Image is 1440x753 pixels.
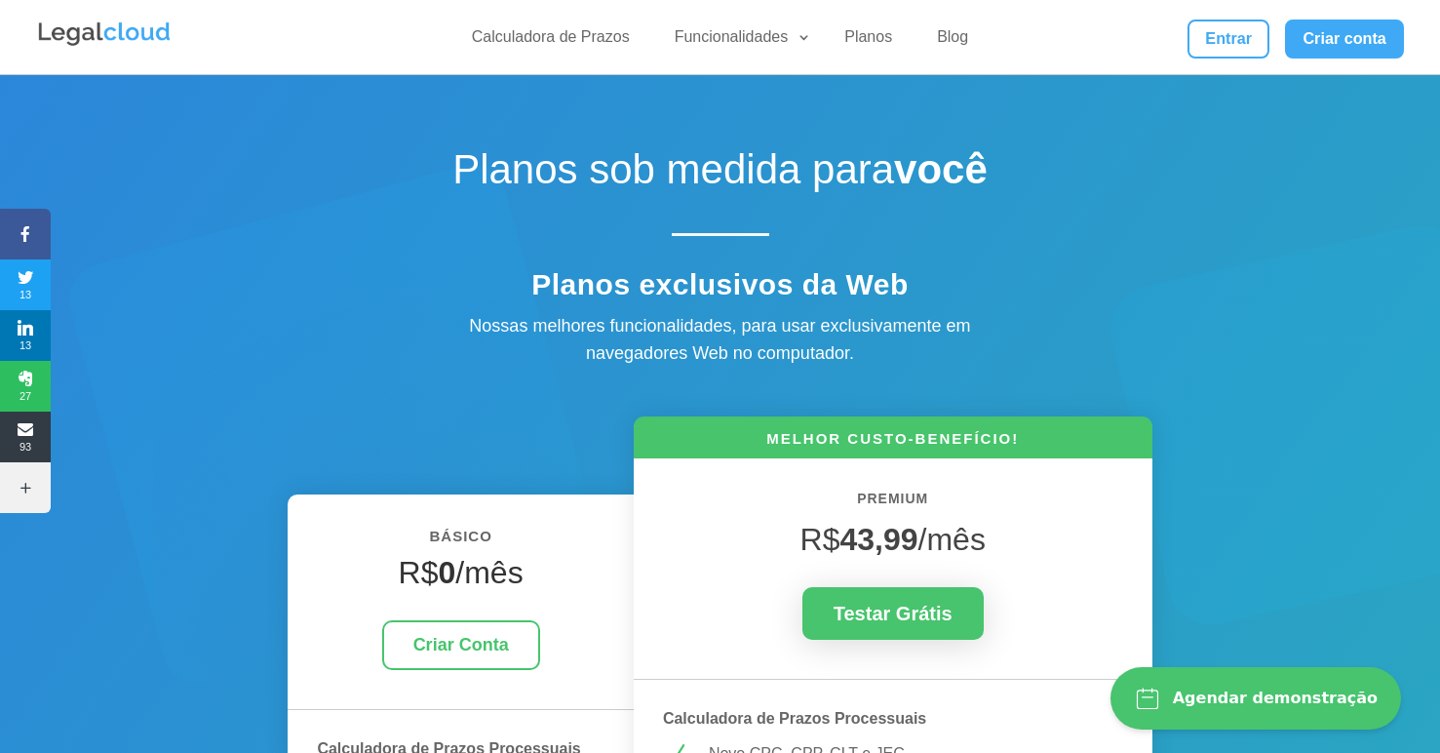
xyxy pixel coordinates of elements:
[317,554,603,601] h4: R$ /mês
[382,620,540,670] a: Criar Conta
[36,35,173,52] a: Logo da Legalcloud
[839,522,917,557] strong: 43,99
[460,27,642,56] a: Calculadora de Prazos
[800,522,986,557] span: R$ /mês
[379,267,1062,312] h4: Planos exclusivos da Web
[663,488,1123,521] h6: PREMIUM
[894,146,988,192] strong: você
[1285,20,1404,59] a: Criar conta
[802,587,984,640] a: Testar Grátis
[379,145,1062,204] h1: Planos sob medida para
[833,27,904,56] a: Planos
[439,555,456,590] strong: 0
[634,428,1152,458] h6: MELHOR CUSTO-BENEFÍCIO!
[317,524,603,559] h6: BÁSICO
[663,27,812,56] a: Funcionalidades
[925,27,980,56] a: Blog
[428,312,1013,369] div: Nossas melhores funcionalidades, para usar exclusivamente em navegadores Web no computador.
[1187,20,1269,59] a: Entrar
[36,20,173,49] img: Legalcloud Logo
[663,710,926,727] strong: Calculadora de Prazos Processuais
